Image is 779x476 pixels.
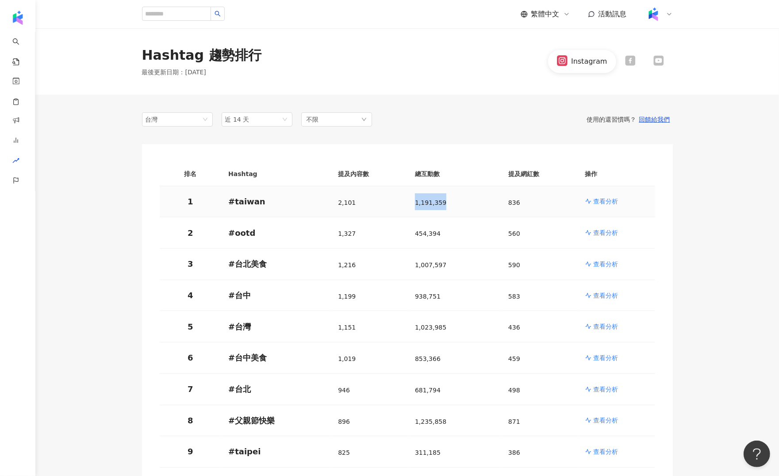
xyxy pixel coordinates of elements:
[637,115,673,123] button: 回饋給我們
[338,199,356,206] span: 2,101
[338,449,350,456] span: 825
[508,293,520,300] span: 583
[228,384,324,395] p: # 台北
[593,385,618,394] p: 查看分析
[593,447,618,456] p: 查看分析
[593,260,618,269] p: 查看分析
[645,6,662,23] img: Kolr%20app%20icon%20%281%29.png
[585,353,648,362] a: 查看分析
[228,415,324,426] p: # 父親節快樂
[372,115,673,123] div: 使用的還習慣嗎？
[228,258,324,269] p: # 台北美食
[12,32,30,66] a: search
[228,196,324,207] p: # taiwan
[585,260,648,269] a: 查看分析
[338,387,350,394] span: 946
[531,9,560,19] span: 繁體中文
[508,324,520,331] span: 436
[585,228,648,237] a: 查看分析
[338,324,356,331] span: 1,151
[593,322,618,331] p: 查看分析
[508,418,520,425] span: 871
[167,290,215,301] p: 4
[167,321,215,332] p: 5
[331,162,408,186] th: 提及內容數
[415,261,446,269] span: 1,007,597
[142,46,262,65] div: Hashtag 趨勢排行
[307,115,319,124] span: 不限
[744,441,770,467] iframe: Help Scout Beacon - Open
[167,227,215,238] p: 2
[415,324,446,331] span: 1,023,985
[415,355,441,362] span: 853,366
[415,387,441,394] span: 681,794
[415,418,446,425] span: 1,235,858
[167,352,215,363] p: 6
[228,352,324,363] p: # 台中美食
[12,152,19,172] span: rise
[338,418,350,425] span: 896
[225,116,249,123] span: 近 14 天
[415,293,441,300] span: 938,751
[508,387,520,394] span: 498
[415,230,441,237] span: 454,394
[571,57,607,66] div: Instagram
[593,416,618,425] p: 查看分析
[361,117,367,122] span: down
[593,228,618,237] p: 查看分析
[228,446,324,457] p: # taipei
[508,449,520,456] span: 386
[338,230,356,237] span: 1,327
[585,385,648,394] a: 查看分析
[585,416,648,425] a: 查看分析
[585,447,648,456] a: 查看分析
[167,446,215,457] p: 9
[338,293,356,300] span: 1,199
[221,162,331,186] th: Hashtag
[599,10,627,18] span: 活動訊息
[228,227,324,238] p: # ootd
[338,355,356,362] span: 1,019
[142,68,262,77] p: 最後更新日期 ： [DATE]
[585,291,648,300] a: 查看分析
[11,11,25,25] img: logo icon
[215,11,221,17] span: search
[508,355,520,362] span: 459
[415,449,441,456] span: 311,185
[167,196,215,207] p: 1
[408,162,501,186] th: 總互動數
[146,113,174,126] div: 台灣
[585,322,648,331] a: 查看分析
[508,199,520,206] span: 836
[160,162,222,186] th: 排名
[338,261,356,269] span: 1,216
[508,230,520,237] span: 560
[508,261,520,269] span: 590
[228,321,324,332] p: # 台灣
[593,291,618,300] p: 查看分析
[501,162,578,186] th: 提及網紅數
[228,290,324,301] p: # 台中
[578,162,655,186] th: 操作
[585,197,648,206] a: 查看分析
[167,415,215,426] p: 8
[167,384,215,395] p: 7
[593,353,618,362] p: 查看分析
[167,258,215,269] p: 3
[415,199,446,206] span: 1,191,359
[593,197,618,206] p: 查看分析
